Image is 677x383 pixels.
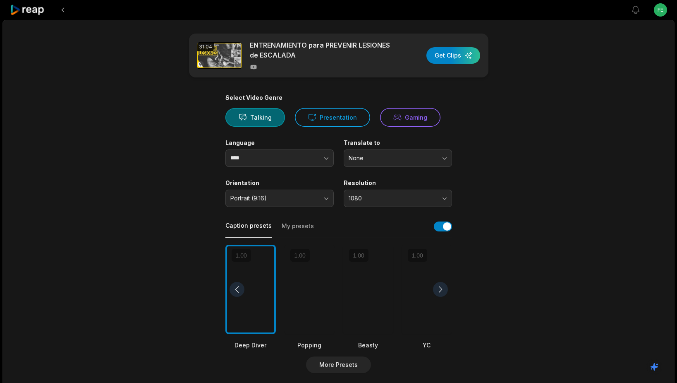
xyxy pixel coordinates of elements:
[295,108,370,127] button: Presentation
[344,179,452,187] label: Resolution
[225,190,334,207] button: Portrait (9:16)
[402,341,452,349] div: YC
[230,195,317,202] span: Portrait (9:16)
[225,139,334,147] label: Language
[349,195,435,202] span: 1080
[197,42,214,51] div: 31:04
[380,108,440,127] button: Gaming
[306,357,371,373] button: More Presets
[225,222,272,238] button: Caption presets
[225,94,452,101] div: Select Video Genre
[344,190,452,207] button: 1080
[646,359,662,375] button: Get ChatGPT Summary (Ctrl+J)
[250,40,392,60] p: ENTRENAMIENTO para PREVENIR LESIONES de ESCALADA
[426,47,480,64] button: Get Clips
[344,139,452,147] label: Translate to
[349,154,435,162] span: None
[344,149,452,167] button: None
[284,341,335,349] div: Popping
[282,222,314,238] button: My presets
[225,108,285,127] button: Talking
[343,341,393,349] div: Beasty
[225,341,276,349] div: Deep Diver
[225,179,334,187] label: Orientation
